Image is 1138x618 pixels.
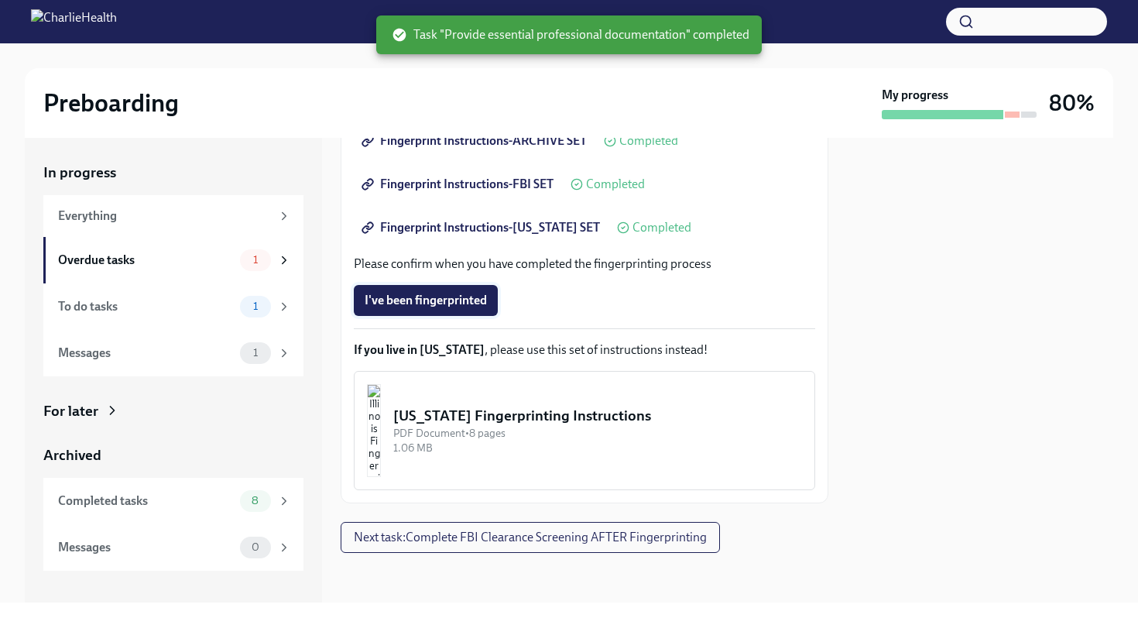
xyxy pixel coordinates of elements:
[31,9,117,34] img: CharlieHealth
[244,347,267,359] span: 1
[354,212,611,243] a: Fingerprint Instructions-[US_STATE] SET
[43,401,303,421] a: For later
[43,330,303,376] a: Messages1
[341,522,720,553] button: Next task:Complete FBI Clearance Screening AFTER Fingerprinting
[43,445,303,465] a: Archived
[242,541,269,553] span: 0
[43,88,179,118] h2: Preboarding
[244,300,267,312] span: 1
[244,254,267,266] span: 1
[365,293,487,308] span: I've been fingerprinted
[58,252,234,269] div: Overdue tasks
[43,237,303,283] a: Overdue tasks1
[354,342,485,357] strong: If you live in [US_STATE]
[43,283,303,330] a: To do tasks1
[43,524,303,571] a: Messages0
[354,125,598,156] a: Fingerprint Instructions-ARCHIVE SET
[242,495,268,506] span: 8
[632,221,691,234] span: Completed
[58,208,271,225] div: Everything
[58,493,234,510] div: Completed tasks
[882,87,948,104] strong: My progress
[354,371,815,490] button: [US_STATE] Fingerprinting InstructionsPDF Document•8 pages1.06 MB
[365,220,600,235] span: Fingerprint Instructions-[US_STATE] SET
[43,195,303,237] a: Everything
[43,478,303,524] a: Completed tasks8
[586,178,645,191] span: Completed
[392,26,749,43] span: Task "Provide essential professional documentation" completed
[354,169,564,200] a: Fingerprint Instructions-FBI SET
[58,539,234,556] div: Messages
[393,406,802,426] div: [US_STATE] Fingerprinting Instructions
[354,256,815,273] p: Please confirm when you have completed the fingerprinting process
[43,401,98,421] div: For later
[43,163,303,183] a: In progress
[393,426,802,441] div: PDF Document • 8 pages
[1049,89,1095,117] h3: 80%
[393,441,802,455] div: 1.06 MB
[354,285,498,316] button: I've been fingerprinted
[365,177,554,192] span: Fingerprint Instructions-FBI SET
[58,345,234,362] div: Messages
[619,135,678,147] span: Completed
[58,298,234,315] div: To do tasks
[354,342,815,359] p: , please use this set of instructions instead!
[367,384,381,477] img: Illinois Fingerprinting Instructions
[354,530,707,545] span: Next task : Complete FBI Clearance Screening AFTER Fingerprinting
[365,133,587,149] span: Fingerprint Instructions-ARCHIVE SET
